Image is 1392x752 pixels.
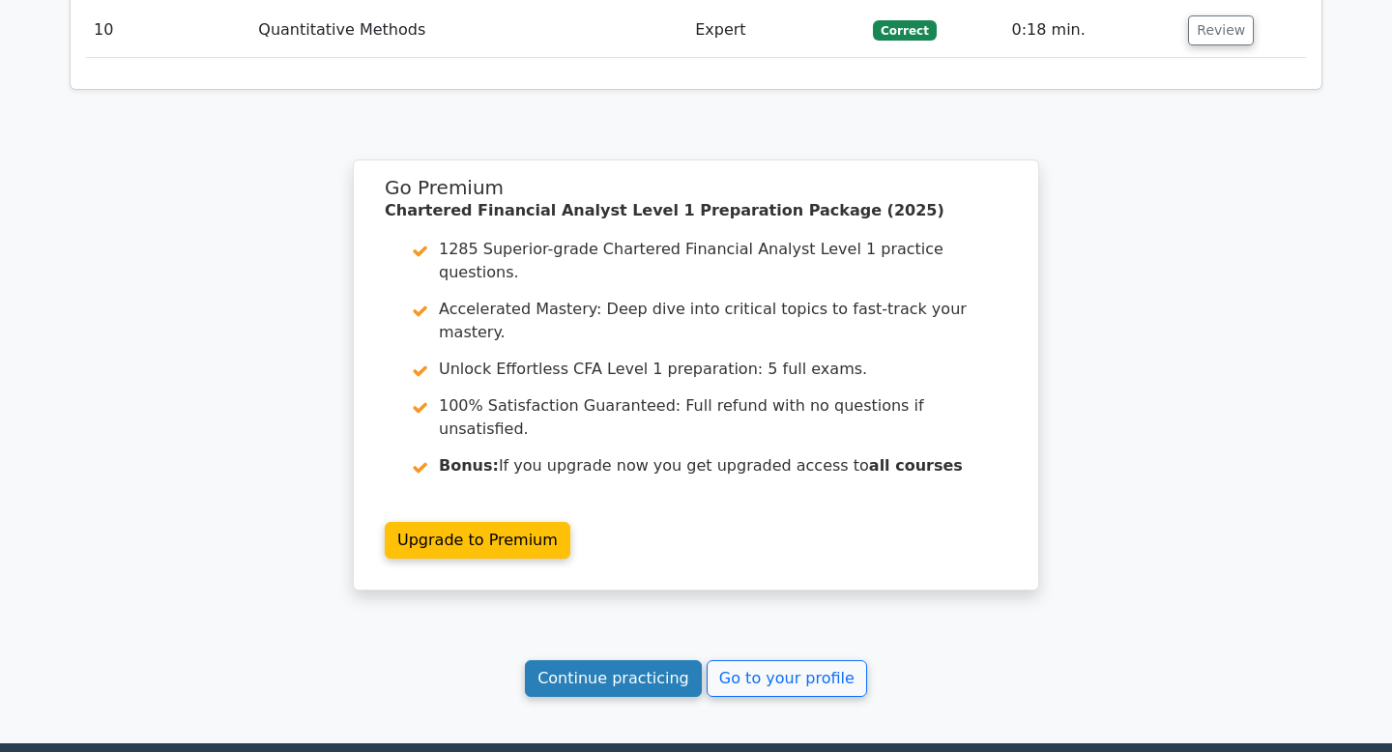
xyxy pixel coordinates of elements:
td: 0:18 min. [1004,3,1181,58]
a: Continue practicing [525,660,702,697]
button: Review [1188,15,1254,45]
span: Correct [873,20,936,40]
td: 10 [86,3,250,58]
td: Quantitative Methods [250,3,687,58]
td: Expert [687,3,865,58]
a: Go to your profile [707,660,867,697]
a: Upgrade to Premium [385,522,570,559]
